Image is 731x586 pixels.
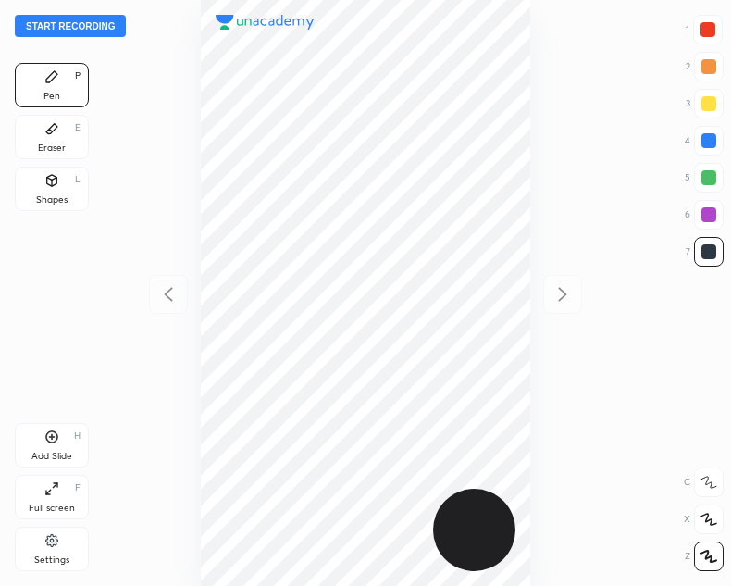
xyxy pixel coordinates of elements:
div: H [74,431,81,441]
div: L [75,175,81,184]
div: 1 [686,15,723,44]
div: 3 [686,89,724,118]
div: C [684,468,724,497]
div: 5 [685,163,724,193]
div: Pen [43,92,60,101]
div: Eraser [38,143,66,153]
div: Add Slide [31,452,72,461]
img: logo.38c385cc.svg [216,15,315,30]
div: Z [685,542,724,571]
div: 7 [686,237,724,267]
div: 4 [685,126,724,156]
div: 6 [685,200,724,230]
div: X [684,505,724,534]
div: Settings [34,555,69,565]
div: 2 [686,52,724,81]
div: Full screen [29,504,75,513]
div: Shapes [36,195,68,205]
div: P [75,71,81,81]
div: E [75,123,81,132]
div: F [75,483,81,492]
button: Start recording [15,15,126,37]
